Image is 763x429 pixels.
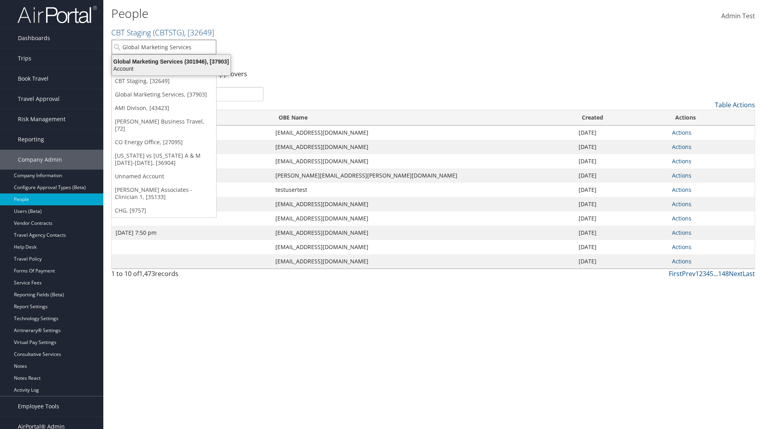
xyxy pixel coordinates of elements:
div: 1 to 10 of records [111,269,263,282]
td: [EMAIL_ADDRESS][DOMAIN_NAME] [271,211,575,226]
td: [DATE] [575,168,668,183]
a: First [669,269,682,278]
a: Actions [672,214,691,222]
a: CBT Staging [111,27,214,38]
a: Actions [672,157,691,165]
td: [DATE] [575,226,668,240]
a: [US_STATE] vs [US_STATE] A & M [DATE]-[DATE], [36904] [112,149,216,170]
th: Actions [668,110,755,126]
a: 148 [718,269,729,278]
span: Trips [18,48,31,68]
a: Actions [672,200,691,208]
a: Next [729,269,743,278]
td: [DATE] [575,197,668,211]
a: Unnamed Account [112,170,216,183]
span: Company Admin [18,150,62,170]
a: Actions [672,129,691,136]
a: 2 [699,269,703,278]
a: Last [743,269,755,278]
th: OBE Name: activate to sort column ascending [271,110,575,126]
a: Table Actions [715,100,755,109]
span: Employee Tools [18,396,59,416]
span: Reporting [18,129,44,149]
span: Book Travel [18,69,48,89]
span: … [713,269,718,278]
a: 3 [703,269,706,278]
a: [PERSON_NAME] Associates - Clinician 1, [35133] [112,183,216,204]
span: Risk Management [18,109,66,129]
td: testusertest [271,183,575,197]
a: 1 [695,269,699,278]
a: AMI Divison, [43423] [112,101,216,115]
td: [DATE] [575,211,668,226]
span: ( CBTSTG ) [153,27,184,38]
a: CBT Staging, [32649] [112,74,216,88]
td: [DATE] [575,140,668,154]
a: CO Energy Office, [27095] [112,135,216,149]
div: Global Marketing Services (301946), [37903] [107,58,235,65]
td: [DATE] [575,254,668,269]
td: [DATE] [575,126,668,140]
a: 5 [710,269,713,278]
td: [EMAIL_ADDRESS][DOMAIN_NAME] [271,197,575,211]
td: [PERSON_NAME][EMAIL_ADDRESS][PERSON_NAME][DOMAIN_NAME] [271,168,575,183]
td: [EMAIL_ADDRESS][DOMAIN_NAME] [271,140,575,154]
td: [DATE] [575,240,668,254]
a: Actions [672,229,691,236]
a: Global Marketing Services, [37903] [112,88,216,101]
span: Admin Test [721,12,755,20]
a: Actions [672,143,691,151]
span: , [ 32649 ] [184,27,214,38]
a: Actions [672,186,691,193]
h1: People [111,5,540,22]
a: 4 [706,269,710,278]
a: Actions [672,243,691,251]
a: [PERSON_NAME] Business Travel, [72] [112,115,216,135]
a: Approvers [216,70,247,78]
a: Actions [672,172,691,179]
td: [EMAIL_ADDRESS][DOMAIN_NAME] [271,254,575,269]
td: [DATE] [575,154,668,168]
a: Actions [672,257,691,265]
div: Account [107,65,235,72]
td: [EMAIL_ADDRESS][DOMAIN_NAME] [271,154,575,168]
td: [EMAIL_ADDRESS][DOMAIN_NAME] [271,240,575,254]
th: Created: activate to sort column ascending [575,110,668,126]
a: Admin Test [721,4,755,29]
input: Search Accounts [112,40,216,54]
td: [EMAIL_ADDRESS][DOMAIN_NAME] [271,126,575,140]
a: Prev [682,269,695,278]
span: 1,473 [139,269,155,278]
td: [EMAIL_ADDRESS][DOMAIN_NAME] [271,226,575,240]
span: Travel Approval [18,89,60,109]
span: Dashboards [18,28,50,48]
td: [DATE] 7:50 pm [112,226,271,240]
img: airportal-logo.png [17,5,97,24]
td: [DATE] [575,183,668,197]
a: CHG, [9757] [112,204,216,217]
